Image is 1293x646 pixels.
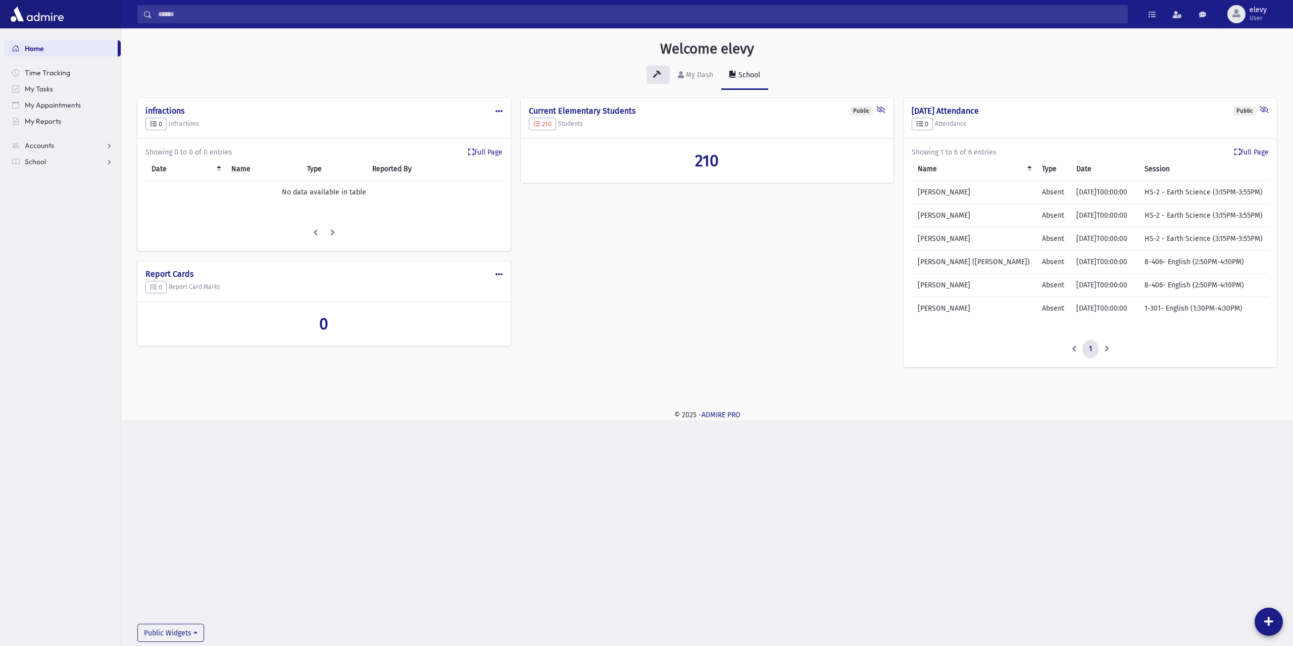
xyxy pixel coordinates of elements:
td: [DATE]T00:00:00 [1070,181,1138,204]
th: Name [912,158,1036,181]
th: Reported By [366,158,503,181]
a: School [4,154,121,170]
a: My Dash [670,62,721,90]
th: Date [145,158,225,181]
div: Public [1233,106,1256,116]
td: Absent [1036,297,1070,320]
span: School [25,157,46,166]
td: HS-2 - Earth Science (3:15PM-3:55PM) [1138,204,1269,227]
span: elevy [1250,6,1267,14]
a: My Reports [4,113,121,129]
span: User [1250,14,1267,22]
th: Session [1138,158,1269,181]
h4: Current Elementary Students [529,106,886,116]
td: [PERSON_NAME] [912,181,1036,204]
h5: Attendance [912,118,1269,131]
div: Public [850,106,872,116]
h4: [DATE] Attendance [912,106,1269,116]
button: 0 [145,281,167,294]
a: Full Page [468,147,503,158]
td: No data available in table [145,181,503,204]
td: [DATE]T00:00:00 [1070,251,1138,274]
span: 0 [150,120,162,128]
td: Absent [1036,181,1070,204]
a: My Appointments [4,97,121,113]
a: Accounts [4,137,121,154]
span: 0 [150,283,162,291]
span: 0 [916,120,928,128]
td: Absent [1036,227,1070,251]
td: [PERSON_NAME] [912,204,1036,227]
span: 0 [319,314,328,333]
button: 0 [145,118,167,131]
a: Full Page [1234,147,1269,158]
button: 0 [912,118,933,131]
span: Time Tracking [25,68,70,77]
th: Type [1036,158,1070,181]
td: 8-406- English (2:50PM-4:10PM) [1138,251,1269,274]
img: AdmirePro [8,4,66,24]
td: [DATE]T00:00:00 [1070,274,1138,297]
td: [PERSON_NAME] [912,227,1036,251]
span: Home [25,44,44,53]
a: 1 [1082,340,1099,358]
th: Name [225,158,301,181]
span: 210 [695,151,719,170]
td: [DATE]T00:00:00 [1070,297,1138,320]
th: Type [301,158,366,181]
td: [PERSON_NAME] [912,274,1036,297]
h3: Welcome elevy [660,40,754,58]
a: My Tasks [4,81,121,97]
span: My Reports [25,117,61,126]
a: 210 [529,151,886,170]
td: Absent [1036,204,1070,227]
a: Time Tracking [4,65,121,81]
td: HS-2 - Earth Science (3:15PM-3:55PM) [1138,181,1269,204]
span: My Appointments [25,101,81,110]
td: [DATE]T00:00:00 [1070,204,1138,227]
a: School [721,62,768,90]
button: Public Widgets [137,624,204,642]
h4: infractions [145,106,503,116]
a: ADMIRE PRO [702,411,740,419]
div: © 2025 - [137,410,1277,420]
td: [PERSON_NAME] ([PERSON_NAME]) [912,251,1036,274]
button: 210 [529,118,556,131]
th: Date [1070,158,1138,181]
td: Absent [1036,274,1070,297]
span: 210 [533,120,552,128]
h4: Report Cards [145,269,503,279]
td: Absent [1036,251,1070,274]
a: 0 [145,314,503,333]
td: 8-406- English (2:50PM-4:10PM) [1138,274,1269,297]
td: [PERSON_NAME] [912,297,1036,320]
span: My Tasks [25,84,53,93]
div: School [736,71,760,79]
h5: Students [529,118,886,131]
input: Search [152,5,1127,23]
span: Accounts [25,141,54,150]
td: HS-2 - Earth Science (3:15PM-3:55PM) [1138,227,1269,251]
h5: Infractions [145,118,503,131]
div: My Dash [684,71,713,79]
td: 1-301- English (1:30PM-4:30PM) [1138,297,1269,320]
div: Showing 1 to 6 of 6 entries [912,147,1269,158]
div: Showing 0 to 0 of 0 entries [145,147,503,158]
a: Home [4,40,118,57]
h5: Report Card Marks [145,281,503,294]
td: [DATE]T00:00:00 [1070,227,1138,251]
